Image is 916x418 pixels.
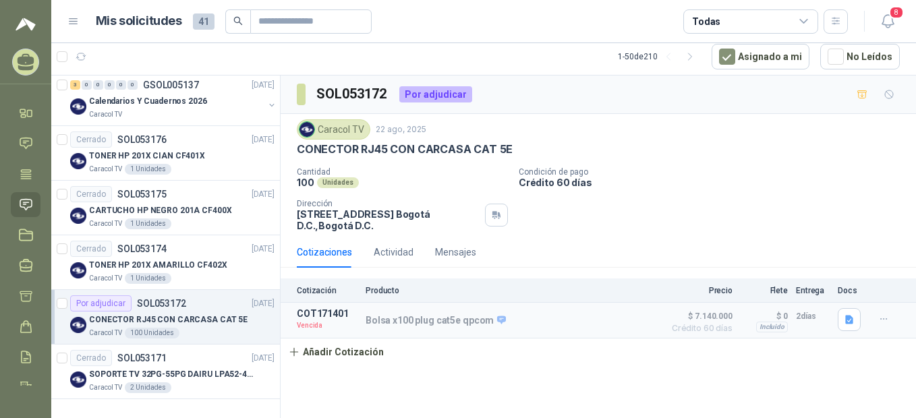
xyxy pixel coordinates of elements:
[125,164,171,175] div: 1 Unidades
[16,16,36,32] img: Logo peakr
[297,208,480,231] p: [STREET_ADDRESS] Bogotá D.C. , Bogotá D.C.
[105,80,115,90] div: 0
[618,46,701,67] div: 1 - 50 de 210
[116,80,126,90] div: 0
[741,286,788,295] p: Flete
[70,317,86,333] img: Company Logo
[252,243,275,256] p: [DATE]
[317,177,359,188] div: Unidades
[70,295,132,311] div: Por adjudicar
[89,150,205,162] p: TONER HP 201X CIAN CF401X
[70,77,277,120] a: 3 0 0 0 0 0 GSOL005137[DATE] Company LogoCalendarios Y Cuadernos 2026Caracol TV
[51,126,280,181] a: CerradoSOL053176[DATE] Company LogoTONER HP 201X CIAN CF401XCaracol TV1 Unidades
[299,122,314,137] img: Company Logo
[399,86,472,102] div: Por adjudicar
[665,286,733,295] p: Precio
[297,119,370,140] div: Caracol TV
[252,79,275,92] p: [DATE]
[796,308,830,324] p: 2 días
[82,80,92,90] div: 0
[297,199,480,208] p: Dirección
[89,218,122,229] p: Caracol TV
[96,11,182,31] h1: Mis solicitudes
[252,297,275,310] p: [DATE]
[297,308,357,319] p: COT171401
[127,80,138,90] div: 0
[233,16,243,26] span: search
[70,153,86,169] img: Company Logo
[252,133,275,146] p: [DATE]
[70,262,86,278] img: Company Logo
[519,177,911,188] p: Crédito 60 días
[117,353,167,363] p: SOL053171
[366,315,506,327] p: Bolsa x100 plug cat5e qpcom
[519,167,911,177] p: Condición de pago
[89,204,232,217] p: CARTUCHO HP NEGRO 201A CF400X
[89,273,122,284] p: Caracol TV
[876,9,900,34] button: 8
[374,245,413,260] div: Actividad
[70,371,86,388] img: Company Logo
[125,218,171,229] div: 1 Unidades
[89,109,122,120] p: Caracol TV
[70,98,86,115] img: Company Logo
[70,350,112,366] div: Cerrado
[376,123,426,136] p: 22 ago, 2025
[89,95,207,108] p: Calendarios Y Cuadernos 2026
[665,308,733,324] span: $ 7.140.000
[316,84,389,104] h3: SOL053172
[117,189,167,199] p: SOL053175
[741,308,788,324] p: $ 0
[252,188,275,201] p: [DATE]
[51,290,280,345] a: Por adjudicarSOL053172[DATE] Company LogoCONECTOR RJ45 CON CARCASA CAT 5ECaracol TV100 Unidades
[89,328,122,338] p: Caracol TV
[51,181,280,235] a: CerradoSOL053175[DATE] Company LogoCARTUCHO HP NEGRO 201A CF400XCaracol TV1 Unidades
[252,352,275,365] p: [DATE]
[297,245,352,260] div: Cotizaciones
[117,135,167,144] p: SOL053176
[297,142,513,156] p: CONECTOR RJ45 CON CARCASA CAT 5E
[89,164,122,175] p: Caracol TV
[137,299,186,308] p: SOL053172
[435,245,476,260] div: Mensajes
[125,328,179,338] div: 100 Unidades
[93,80,103,90] div: 0
[89,382,122,393] p: Caracol TV
[297,167,508,177] p: Cantidad
[193,13,214,30] span: 41
[70,80,80,90] div: 3
[89,259,227,272] p: TONER HP 201X AMARILLO CF402X
[89,368,257,381] p: SOPORTE TV 32PG-55PG DAIRU LPA52-446KIT2
[366,286,657,295] p: Producto
[70,186,112,202] div: Cerrado
[297,319,357,332] p: Vencida
[125,273,171,284] div: 1 Unidades
[51,345,280,399] a: CerradoSOL053171[DATE] Company LogoSOPORTE TV 32PG-55PG DAIRU LPA52-446KIT2Caracol TV2 Unidades
[51,235,280,290] a: CerradoSOL053174[DATE] Company LogoTONER HP 201X AMARILLO CF402XCaracol TV1 Unidades
[838,286,865,295] p: Docs
[796,286,830,295] p: Entrega
[89,313,248,326] p: CONECTOR RJ45 CON CARCASA CAT 5E
[70,131,112,148] div: Cerrado
[281,338,391,365] button: Añadir Cotización
[70,241,112,257] div: Cerrado
[889,6,904,19] span: 8
[125,382,171,393] div: 2 Unidades
[692,14,720,29] div: Todas
[712,44,809,69] button: Asignado a mi
[665,324,733,332] span: Crédito 60 días
[756,322,788,332] div: Incluido
[297,177,314,188] p: 100
[117,244,167,253] p: SOL053174
[297,286,357,295] p: Cotización
[820,44,900,69] button: No Leídos
[70,208,86,224] img: Company Logo
[143,80,199,90] p: GSOL005137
